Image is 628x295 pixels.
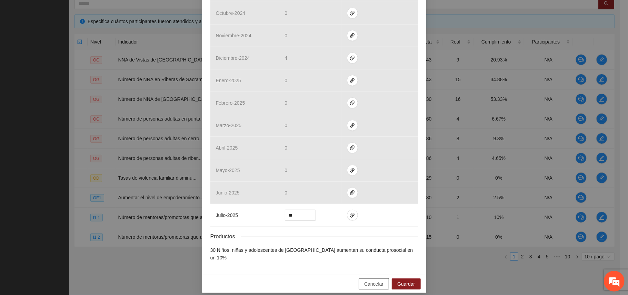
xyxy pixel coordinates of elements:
[216,55,250,61] span: diciembre - 2024
[347,168,358,173] span: paper-clip
[347,142,358,153] button: paper-clip
[113,3,130,20] div: Minimizar ventana de chat en vivo
[285,33,288,38] span: 0
[347,8,358,19] button: paper-clip
[285,78,288,83] span: 0
[347,97,358,108] button: paper-clip
[347,53,358,64] button: paper-clip
[347,187,358,198] button: paper-clip
[285,55,288,61] span: 4
[36,35,116,44] div: Chatee con nosotros ahora
[347,212,358,218] span: paper-clip
[364,280,383,288] span: Cancelar
[285,145,288,151] span: 0
[347,100,358,106] span: paper-clip
[216,145,238,151] span: abril - 2025
[397,280,415,288] span: Guardar
[3,189,131,213] textarea: Escriba su mensaje y pulse “Intro”
[392,278,420,289] button: Guardar
[216,190,240,196] span: junio - 2025
[347,210,358,221] button: paper-clip
[216,212,238,218] span: julio - 2025
[216,33,252,38] span: noviembre - 2024
[285,100,288,106] span: 0
[216,10,246,16] span: octubre - 2024
[359,278,389,289] button: Cancelar
[285,123,288,128] span: 0
[347,30,358,41] button: paper-clip
[347,10,358,16] span: paper-clip
[285,10,288,16] span: 0
[347,75,358,86] button: paper-clip
[347,190,358,196] span: paper-clip
[347,55,358,61] span: paper-clip
[216,100,245,106] span: febrero - 2025
[216,168,240,173] span: mayo - 2025
[285,168,288,173] span: 0
[347,123,358,128] span: paper-clip
[210,246,418,261] li: 30 Niños, niñas y adolescentes de [GEOGRAPHIC_DATA] aumentan su conducta prosocial en un 10%
[216,78,241,83] span: enero - 2025
[347,120,358,131] button: paper-clip
[347,165,358,176] button: paper-clip
[347,78,358,83] span: paper-clip
[210,232,241,241] span: Productos
[347,33,358,38] span: paper-clip
[216,123,242,128] span: marzo - 2025
[285,190,288,196] span: 0
[347,145,358,151] span: paper-clip
[40,92,95,162] span: Estamos en línea.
